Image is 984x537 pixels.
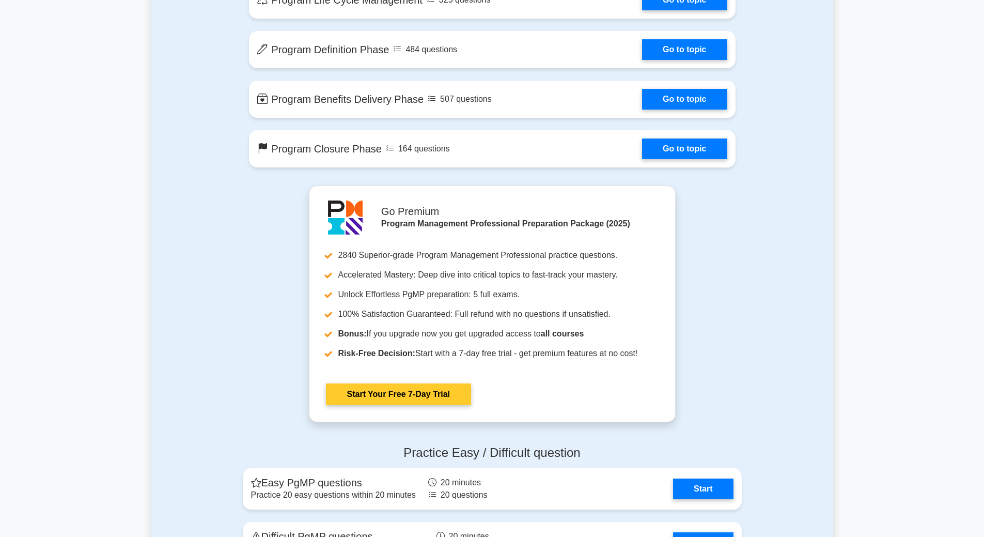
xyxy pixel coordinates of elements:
[326,383,471,405] a: Start Your Free 7-Day Trial
[642,89,727,110] a: Go to topic
[673,479,733,499] a: Start
[642,139,727,159] a: Go to topic
[642,39,727,60] a: Go to topic
[243,446,742,461] h4: Practice Easy / Difficult question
